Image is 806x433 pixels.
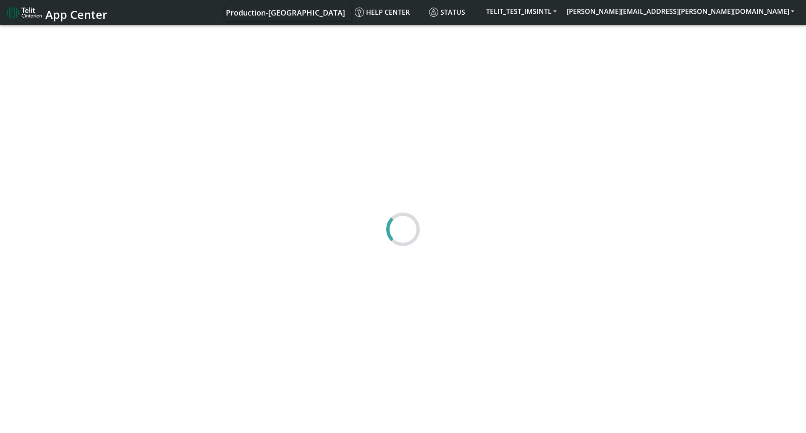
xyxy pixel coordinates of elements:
[481,4,562,19] button: TELIT_TEST_IMSINTL
[429,8,465,17] span: Status
[225,4,345,21] a: Your current platform instance
[45,7,107,22] span: App Center
[562,4,799,19] button: [PERSON_NAME][EMAIL_ADDRESS][PERSON_NAME][DOMAIN_NAME]
[426,4,481,21] a: Status
[226,8,345,18] span: Production-[GEOGRAPHIC_DATA]
[355,8,410,17] span: Help center
[7,3,106,21] a: App Center
[351,4,426,21] a: Help center
[355,8,364,17] img: knowledge.svg
[429,8,438,17] img: status.svg
[7,6,42,19] img: logo-telit-cinterion-gw-new.png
